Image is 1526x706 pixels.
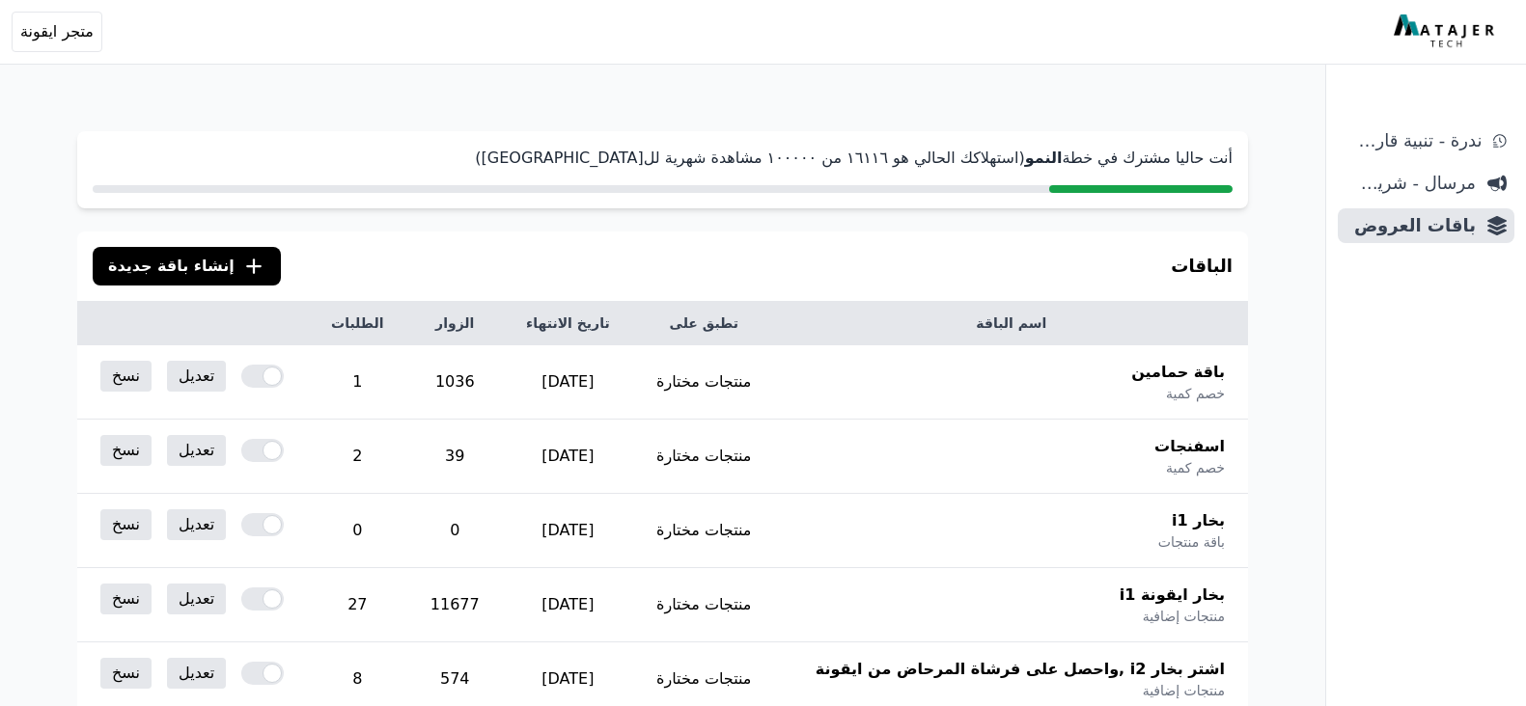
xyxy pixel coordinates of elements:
[167,658,226,689] a: تعديل
[775,302,1248,345] th: اسم الباقة
[93,247,281,285] button: إنشاء باقة جديدة
[167,584,226,614] a: تعديل
[167,435,226,466] a: تعديل
[100,435,152,466] a: نسخ
[1166,384,1225,403] span: خصم كمية
[407,494,503,568] td: 0
[308,302,407,345] th: الطلبات
[167,361,226,392] a: تعديل
[1346,170,1476,197] span: مرسال - شريط دعاية
[1394,14,1499,49] img: MatajerTech Logo
[100,584,152,614] a: نسخ
[308,568,407,642] td: 27
[1158,532,1225,552] span: باقة منتجات
[1131,361,1225,384] span: باقة حمامين
[503,345,633,420] td: [DATE]
[503,494,633,568] td: [DATE]
[1171,253,1233,280] h3: الباقات
[93,147,1233,170] p: أنت حاليا مشترك في خطة (استهلاكك الحالي هو ١٦١١٦ من ١۰۰۰۰۰ مشاهدة شهرية لل[GEOGRAPHIC_DATA])
[633,302,775,345] th: تطبق على
[503,302,633,345] th: تاريخ الانتهاء
[633,494,775,568] td: منتجات مختارة
[633,345,775,420] td: منتجات مختارة
[633,568,775,642] td: منتجات مختارة
[816,658,1225,681] span: اشتر بخار i2 ,واحصل على فرشاة المرحاض من ايقونة
[100,658,152,689] a: نسخ
[1143,607,1225,626] span: منتجات إضافية
[633,420,775,494] td: منتجات مختارة
[100,361,152,392] a: نسخ
[1120,584,1225,607] span: بخار ايقونة i1
[503,420,633,494] td: [DATE]
[108,255,235,278] span: إنشاء باقة جديدة
[100,509,152,540] a: نسخ
[1346,212,1476,239] span: باقات العروض
[308,345,407,420] td: 1
[407,568,503,642] td: 11677
[1172,509,1225,532] span: بخار i1
[1143,681,1225,700] span: منتجات إضافية
[20,20,94,43] span: متجر ايقونة
[167,509,226,540] a: تعديل
[407,302,503,345] th: الزوار
[1166,458,1225,477] span: خصم كمية
[503,568,633,642] td: [DATE]
[1154,435,1225,458] span: اسفنجات
[308,420,407,494] td: 2
[308,494,407,568] td: 0
[407,345,503,420] td: 1036
[1346,127,1482,154] span: ندرة - تنبية قارب علي النفاذ
[1025,149,1063,167] strong: النمو
[407,420,503,494] td: 39
[12,12,102,52] button: متجر ايقونة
